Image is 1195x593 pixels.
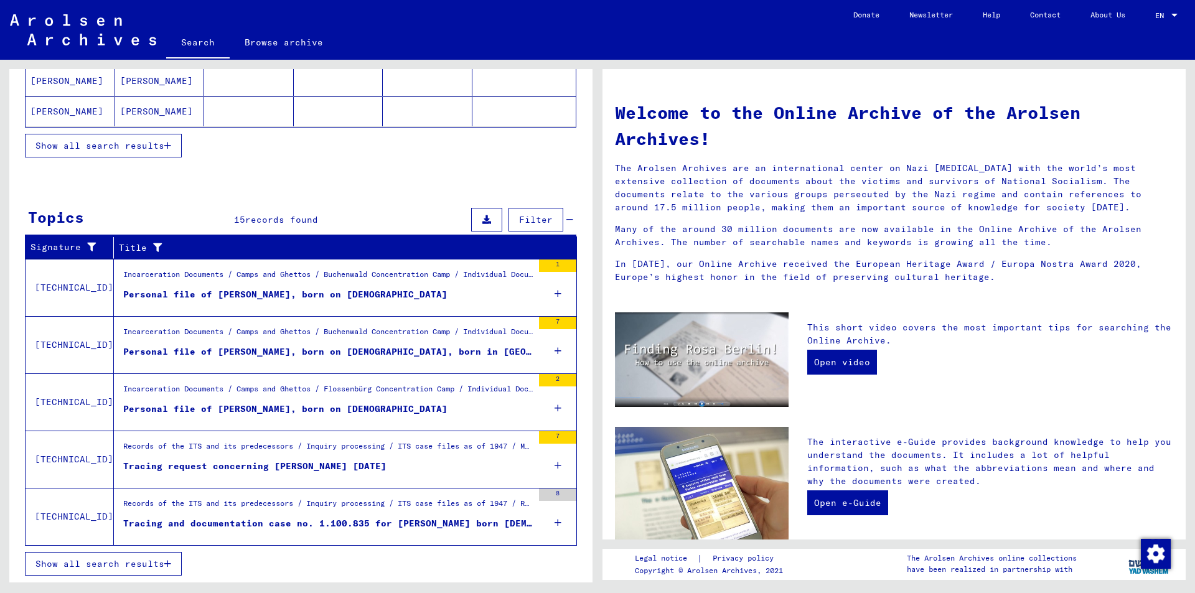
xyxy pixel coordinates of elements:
mat-cell: [PERSON_NAME] [26,96,115,126]
div: Title [119,238,561,258]
div: Incarceration Documents / Camps and Ghettos / Flossenbürg Concentration Camp / Individual Documen... [123,383,533,401]
div: | [635,552,789,565]
a: Browse archive [230,27,338,57]
div: Personal file of [PERSON_NAME], born on [DEMOGRAPHIC_DATA], born in [GEOGRAPHIC_DATA] [123,345,533,358]
img: Arolsen_neg.svg [10,14,156,45]
div: Change consent [1140,538,1170,568]
p: The interactive e-Guide provides background knowledge to help you understand the documents. It in... [807,436,1173,488]
span: 15 [234,214,245,225]
button: Show all search results [25,134,182,157]
span: EN [1155,11,1169,20]
a: Search [166,27,230,60]
div: 8 [539,488,576,501]
div: Topics [28,206,84,228]
p: Many of the around 30 million documents are now available in the Online Archive of the Arolsen Ar... [615,223,1173,249]
td: [TECHNICAL_ID] [26,373,114,431]
td: [TECHNICAL_ID] [26,488,114,545]
div: 1 [539,259,576,272]
div: Records of the ITS and its predecessors / Inquiry processing / ITS case files as of 1947 / Reposi... [123,498,533,515]
div: Tracing and documentation case no. 1.100.835 for [PERSON_NAME] born [DEMOGRAPHIC_DATA] [123,517,533,530]
div: Title [119,241,546,254]
div: Records of the ITS and its predecessors / Inquiry processing / ITS case files as of 1947 / Microf... [123,441,533,458]
button: Show all search results [25,552,182,576]
a: Open video [807,350,877,375]
td: [TECHNICAL_ID] [26,431,114,488]
div: Tracing request concerning [PERSON_NAME] [DATE] [123,460,387,473]
h1: Welcome to the Online Archive of the Arolsen Archives! [615,100,1173,152]
td: [TECHNICAL_ID] [26,316,114,373]
div: 7 [539,317,576,329]
div: Personal file of [PERSON_NAME], born on [DEMOGRAPHIC_DATA] [123,403,448,416]
mat-cell: [PERSON_NAME] [115,96,205,126]
img: video.jpg [615,312,789,407]
button: Filter [508,208,563,231]
div: Incarceration Documents / Camps and Ghettos / Buchenwald Concentration Camp / Individual Document... [123,326,533,343]
span: Show all search results [35,140,164,151]
img: eguide.jpg [615,427,789,543]
span: records found [245,214,318,225]
p: This short video covers the most important tips for searching the Online Archive. [807,321,1173,347]
img: yv_logo.png [1126,548,1173,579]
a: Legal notice [635,552,697,565]
p: Copyright © Arolsen Archives, 2021 [635,565,789,576]
div: Signature [30,238,113,258]
div: Signature [30,241,98,254]
mat-cell: [PERSON_NAME] [26,66,115,96]
a: Open e-Guide [807,490,888,515]
span: Show all search results [35,558,164,569]
div: 7 [539,431,576,444]
div: Incarceration Documents / Camps and Ghettos / Buchenwald Concentration Camp / Individual Document... [123,269,533,286]
mat-cell: [PERSON_NAME] [115,66,205,96]
p: The Arolsen Archives are an international center on Nazi [MEDICAL_DATA] with the world’s most ext... [615,162,1173,214]
p: The Arolsen Archives online collections [907,553,1077,564]
p: have been realized in partnership with [907,564,1077,575]
td: [TECHNICAL_ID] [26,259,114,316]
img: Change consent [1141,539,1171,569]
div: Personal file of [PERSON_NAME], born on [DEMOGRAPHIC_DATA] [123,288,448,301]
div: 2 [539,374,576,386]
a: Privacy policy [703,552,789,565]
p: In [DATE], our Online Archive received the European Heritage Award / Europa Nostra Award 2020, Eu... [615,258,1173,284]
span: Filter [519,214,553,225]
